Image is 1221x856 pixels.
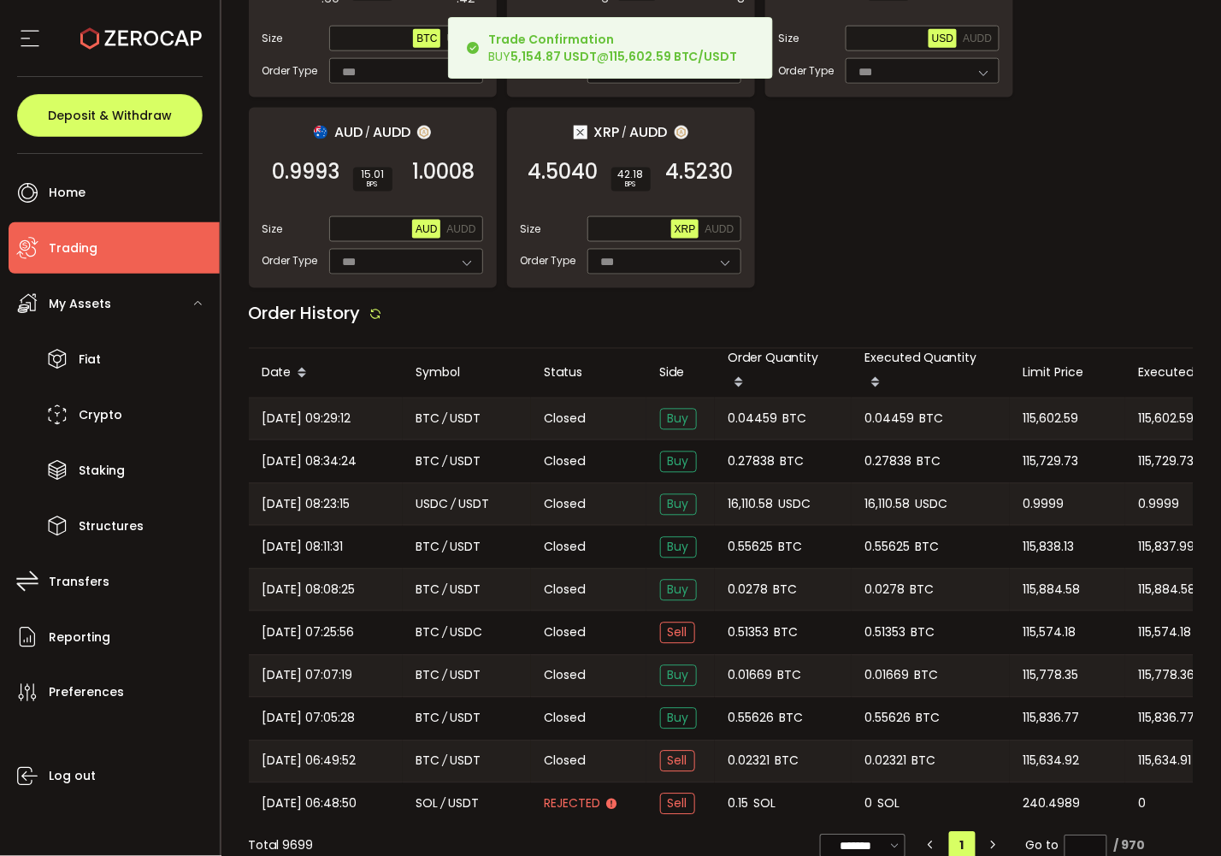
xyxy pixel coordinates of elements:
[17,94,203,137] button: Deposit & Withdraw
[779,63,835,79] span: Order Type
[783,410,807,429] span: BTC
[443,709,448,729] em: /
[865,752,907,771] span: 0.02321
[451,495,457,515] em: /
[915,666,939,686] span: BTC
[1139,452,1194,472] span: 115,729.73
[488,31,614,48] b: Trade Confirmation
[443,623,448,643] em: /
[416,223,437,235] span: AUD
[443,752,448,771] em: /
[262,452,357,472] span: [DATE] 08:34:24
[528,163,599,180] span: 4.5040
[959,29,995,48] button: AUDD
[416,452,440,472] span: BTC
[416,709,440,729] span: BTC
[660,409,697,430] span: Buy
[262,581,356,600] span: [DATE] 08:08:25
[912,752,936,771] span: BTC
[412,220,440,239] button: AUD
[79,403,122,428] span: Crypto
[1139,581,1196,600] span: 115,884.58
[360,169,386,180] span: 15.01
[49,625,110,650] span: Reporting
[728,794,749,814] span: 0.15
[1023,581,1081,600] span: 115,884.58
[262,63,318,79] span: Order Type
[545,753,586,770] span: Closed
[273,163,340,180] span: 0.9993
[911,623,935,643] span: BTC
[334,121,363,143] span: AUD
[774,581,798,600] span: BTC
[545,795,601,813] span: Rejected
[671,220,699,239] button: XRP
[594,121,620,143] span: XRP
[1023,666,1079,686] span: 115,778.35
[1023,709,1080,729] span: 115,836.77
[373,121,410,143] span: AUDD
[775,623,799,643] span: BTC
[660,751,695,772] span: Sell
[413,163,475,180] span: 1.0008
[1135,774,1221,856] div: Chat Widget
[865,581,905,600] span: 0.0278
[545,410,586,428] span: Closed
[916,495,948,515] span: USDC
[249,302,361,326] span: Order History
[916,538,940,558] span: BTC
[666,163,734,180] span: 4.5230
[728,581,769,600] span: 0.0278
[443,29,479,48] button: USDC
[865,666,910,686] span: 0.01669
[1023,794,1081,814] span: 240.4989
[705,223,734,235] span: AUDD
[622,125,628,140] em: /
[443,581,448,600] em: /
[451,452,481,472] span: USDT
[1139,623,1192,643] span: 115,574.18
[545,539,586,557] span: Closed
[262,666,353,686] span: [DATE] 07:07:19
[660,452,697,473] span: Buy
[262,538,344,558] span: [DATE] 08:11:31
[865,452,912,472] span: 0.27838
[1114,837,1146,855] div: / 970
[1023,623,1076,643] span: 115,574.18
[545,496,586,514] span: Closed
[545,453,586,471] span: Closed
[360,180,386,190] i: BPS
[451,581,481,600] span: USDT
[779,538,803,558] span: BTC
[49,292,111,316] span: My Assets
[963,32,992,44] span: AUDD
[1023,452,1079,472] span: 115,729.73
[521,254,576,269] span: Order Type
[865,538,911,558] span: 0.55625
[49,236,97,261] span: Trading
[545,667,586,685] span: Closed
[728,666,773,686] span: 0.01669
[451,666,481,686] span: USDT
[728,623,770,643] span: 0.51353
[878,794,900,814] span: SOL
[1139,410,1194,429] span: 115,602.59
[488,31,738,65] div: BUY @
[715,349,852,398] div: Order Quantity
[403,363,531,383] div: Symbol
[79,458,125,483] span: Staking
[365,125,370,140] em: /
[49,764,96,789] span: Log out
[781,452,805,472] span: BTC
[48,109,172,121] span: Deposit & Withdraw
[852,349,1010,398] div: Executed Quantity
[451,410,481,429] span: USDT
[459,495,490,515] span: USDT
[728,495,774,515] span: 16,110.58
[416,32,437,44] span: BTC
[917,452,941,472] span: BTC
[728,752,770,771] span: 0.02321
[911,581,935,600] span: BTC
[920,410,944,429] span: BTC
[1139,495,1180,515] span: 0.9999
